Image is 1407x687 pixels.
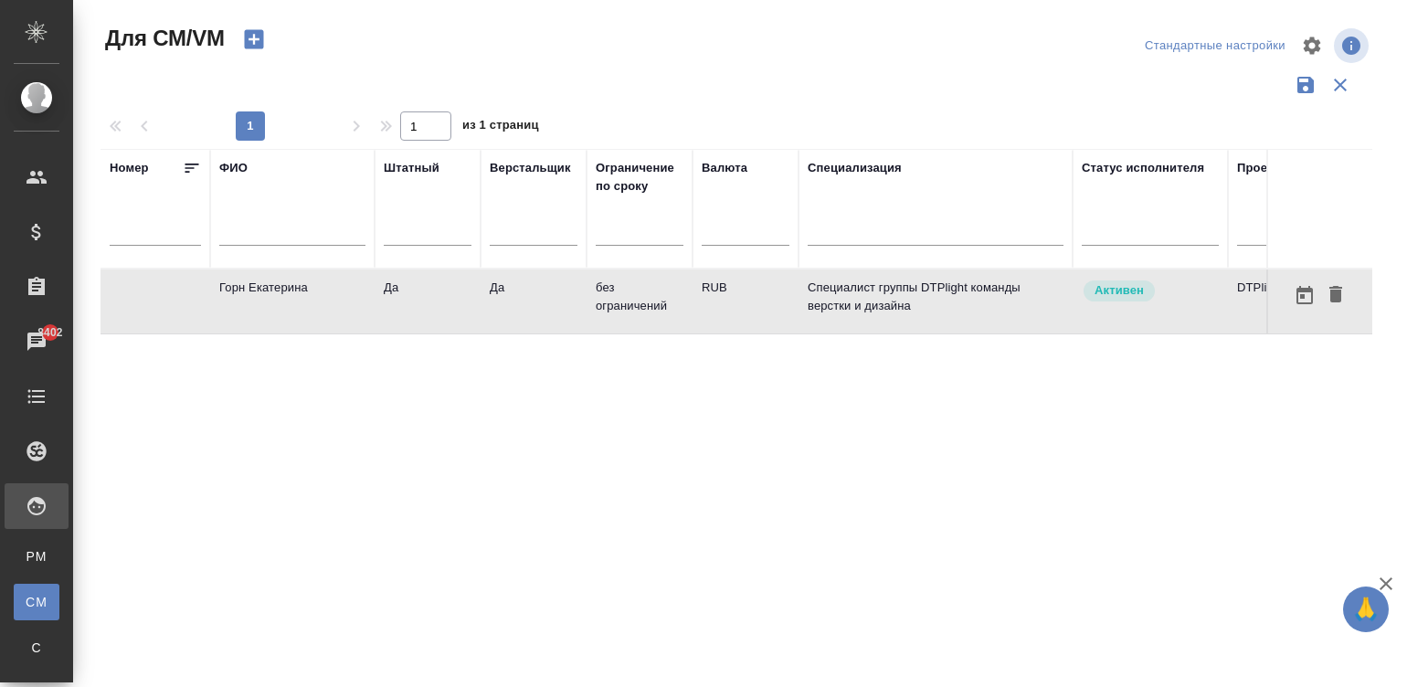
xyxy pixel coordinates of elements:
div: Номер [110,159,149,177]
div: Рядовой исполнитель: назначай с учетом рейтинга [1082,279,1219,303]
div: split button [1140,32,1290,60]
td: без ограничений [587,270,693,333]
a: С [14,629,59,666]
span: С [23,639,50,657]
div: Специализация [808,159,902,177]
span: CM [23,593,50,611]
div: Штатный [384,159,439,177]
span: из 1 страниц [462,114,539,141]
button: Создать [232,24,276,55]
button: 🙏 [1343,587,1389,632]
span: PM [23,547,50,565]
button: Сбросить фильтры [1323,68,1358,102]
td: DTPlight [1228,270,1374,333]
div: Верстальщик [490,159,571,177]
p: Специалист группы DTPlight команды верстки и дизайна [808,279,1063,315]
span: Настроить таблицу [1290,24,1334,68]
a: PM [14,538,59,575]
div: Статус исполнителя [1082,159,1204,177]
button: Открыть календарь загрузки [1289,279,1320,312]
button: Удалить [1320,279,1351,312]
div: ФИО [219,159,248,177]
td: Горн Екатерина [210,270,375,333]
span: 🙏 [1350,590,1381,629]
div: Ограничение по сроку [596,159,683,196]
div: Проектный отдел [1237,159,1343,177]
span: 8402 [26,323,73,342]
p: Активен [1095,281,1144,300]
span: Посмотреть информацию [1334,28,1372,63]
td: Да [375,270,481,333]
button: Сохранить фильтры [1288,68,1323,102]
a: CM [14,584,59,620]
span: Для СМ/VM [100,24,225,53]
td: Да [481,270,587,333]
div: Валюта [702,159,747,177]
a: 8402 [5,319,69,365]
td: RUB [693,270,799,333]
